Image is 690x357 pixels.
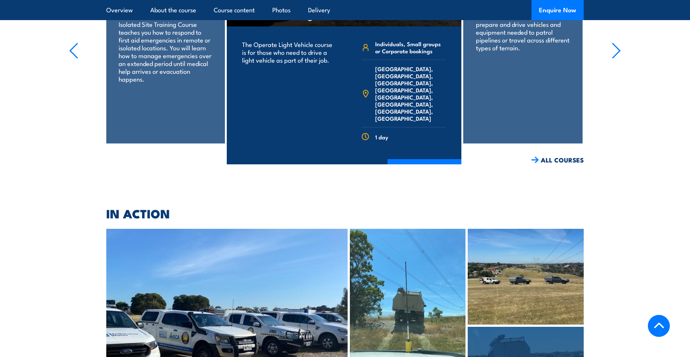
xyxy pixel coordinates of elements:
p: Our Provide First Aid in Remote or Isolated Site Training Course teaches you how to respond to fi... [119,12,212,83]
h2: IN ACTION [106,208,584,218]
span: Individuals, Small groups or Corporate bookings [375,40,446,54]
span: 1 day [375,133,388,140]
img: 3412c471-190c-4cc0-879a-e02069bf5d2b [468,229,584,325]
a: ALL COURSES [531,156,584,164]
p: The Operate Light Vehicle course is for those who need to drive a light vehicle as part of their ... [242,40,334,64]
a: COURSE DETAILS [388,159,461,178]
span: [GEOGRAPHIC_DATA], [GEOGRAPHIC_DATA], [GEOGRAPHIC_DATA], [GEOGRAPHIC_DATA], [GEOGRAPHIC_DATA], [G... [375,65,446,122]
p: This course teaches you how to prepare and drive vehicles and equipment needed to patrol pipeline... [476,12,570,51]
